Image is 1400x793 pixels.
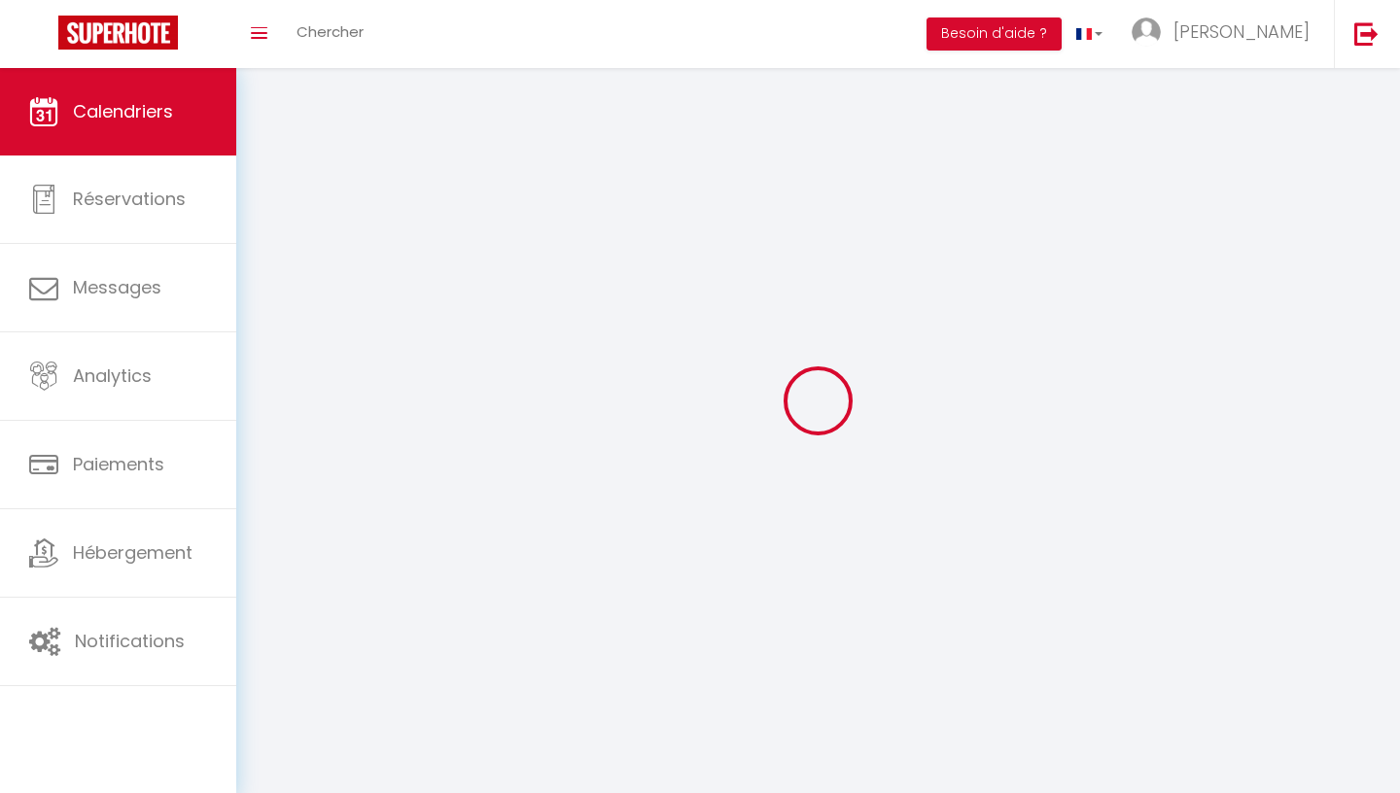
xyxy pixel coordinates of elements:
span: [PERSON_NAME] [1173,19,1310,44]
img: logout [1354,21,1379,46]
span: Réservations [73,187,186,211]
span: Notifications [75,629,185,653]
span: Calendriers [73,99,173,123]
span: Analytics [73,363,152,388]
span: Paiements [73,452,164,476]
span: Messages [73,275,161,299]
span: Hébergement [73,540,192,565]
button: Besoin d'aide ? [927,17,1062,51]
span: Chercher [297,21,364,42]
img: Super Booking [58,16,178,50]
img: ... [1132,17,1161,47]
